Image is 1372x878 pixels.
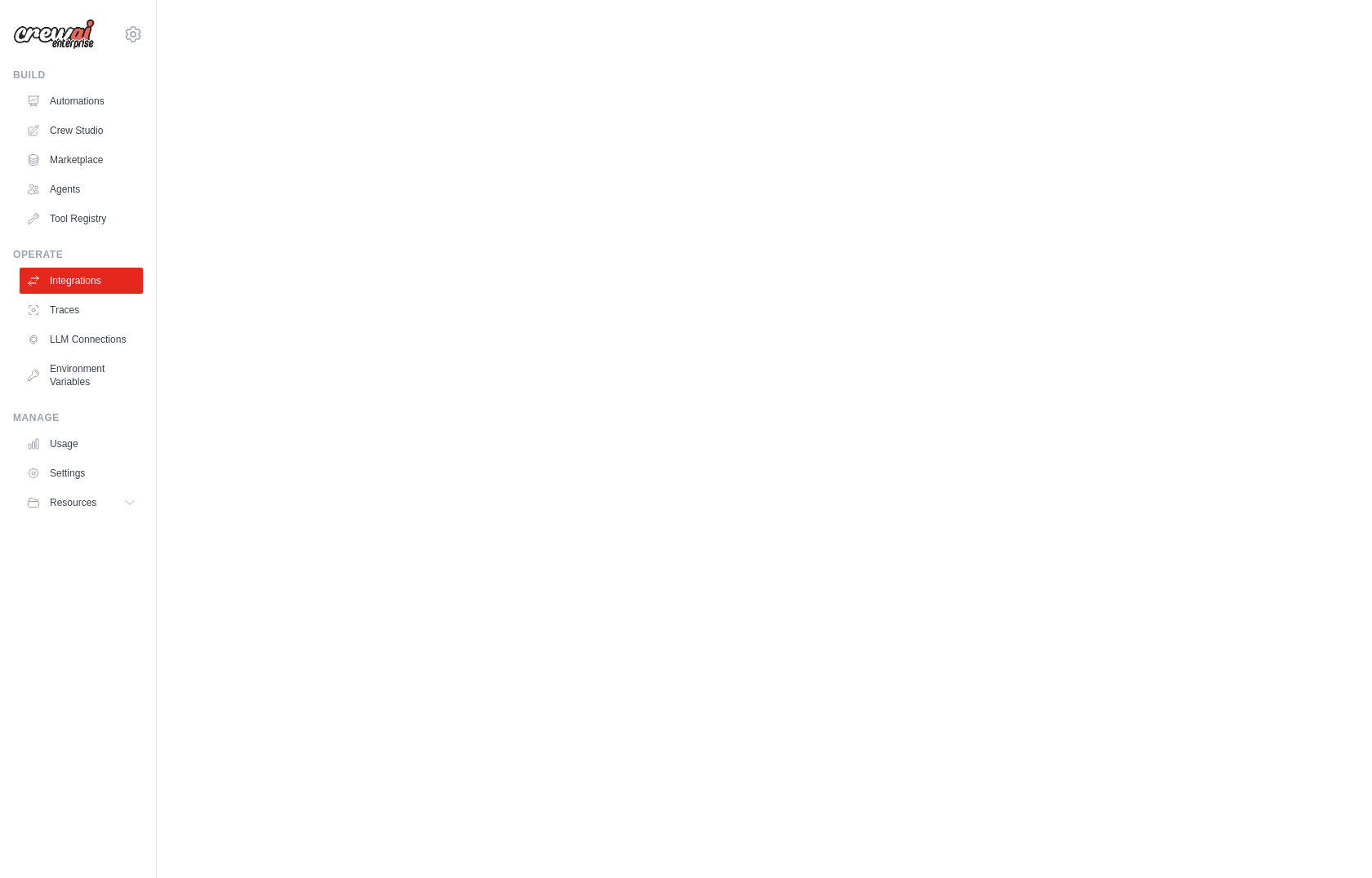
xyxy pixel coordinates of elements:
a: Marketplace [20,147,143,173]
a: LLM Connections [20,326,143,353]
a: Usage [20,431,143,457]
button: Resources [20,490,143,516]
div: Manage [13,411,143,424]
a: Settings [20,460,143,486]
a: Tool Registry [20,206,143,232]
span: Resources [50,496,96,509]
a: Automations [20,88,143,114]
a: Environment Variables [20,356,143,395]
a: Traces [20,297,143,323]
a: Crew Studio [20,118,143,144]
div: Build [13,69,143,82]
a: Agents [20,176,143,202]
div: Operate [13,248,143,261]
a: Integrations [20,268,143,294]
img: Logo [13,19,95,50]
